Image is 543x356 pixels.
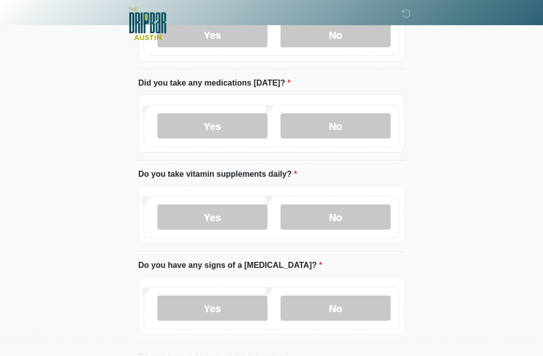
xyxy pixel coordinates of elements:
label: Yes [157,296,267,321]
label: Do you take vitamin supplements daily? [138,169,297,181]
label: No [281,296,391,321]
label: Did you take any medications [DATE]? [138,78,291,90]
label: Yes [157,114,267,139]
label: Yes [157,205,267,230]
img: The DRIPBaR - Austin The Domain Logo [128,8,166,40]
label: No [281,114,391,139]
label: No [281,205,391,230]
label: Do you have any signs of a [MEDICAL_DATA]? [138,260,322,272]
